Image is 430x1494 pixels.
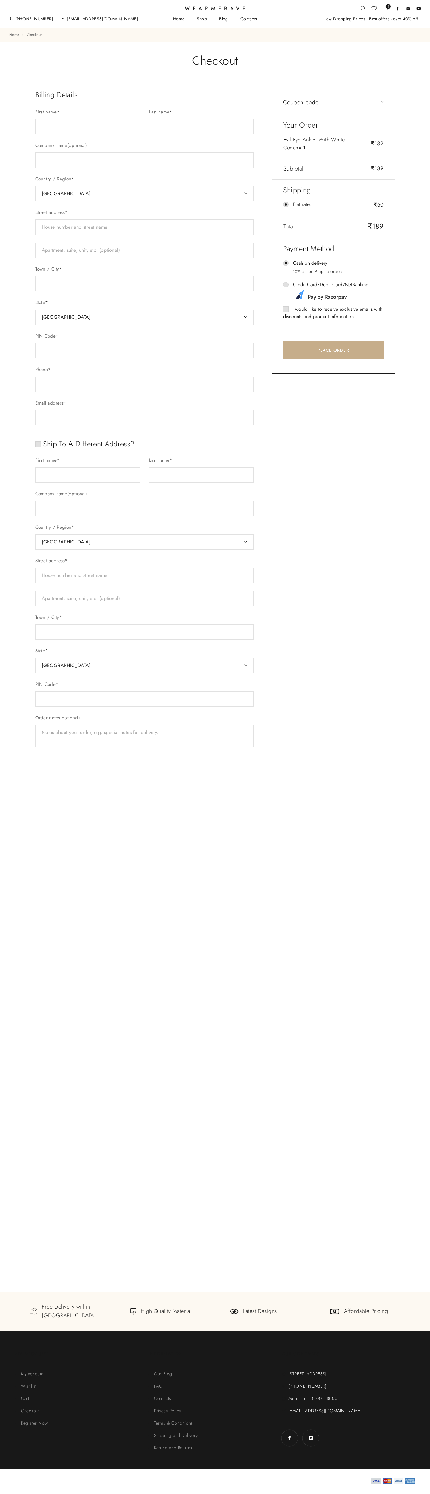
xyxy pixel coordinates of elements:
span: [PHONE_NUMBER] [287,1383,327,1389]
span: 139 [371,164,383,172]
p: OUR CONTACTS [282,1349,319,1358]
a: Refund and Returns [148,1445,282,1451]
label: State [35,299,254,310]
label: Town / City [35,266,254,276]
img: Credit Card/Debit Card/NetBanking [293,288,347,302]
button: Place order [283,341,384,359]
span: Checkout [19,1408,40,1414]
span: Checkout [27,32,42,38]
abbr: required [71,524,74,531]
abbr: required [57,109,60,115]
label: Town / City [35,614,254,624]
abbr: required [48,366,51,373]
a: Shop [191,16,213,22]
span: [EMAIL_ADDRESS][DOMAIN_NAME] [287,1408,361,1414]
abbr: required [64,400,66,406]
td: Evil Eye Anklet with White Conch [283,135,367,152]
label: Country / Region [35,176,254,186]
a: Register Now [15,1420,148,1426]
a: Shipping and Delivery [148,1432,282,1438]
label: First name [35,109,140,119]
p: MY ACCOUNT [15,1349,48,1358]
label: First name [35,457,140,467]
span: (optional) [67,142,87,149]
a: Privacy Policy [148,1408,282,1414]
span: My account [19,1371,44,1377]
input: I would like to receive exclusive emails with discounts and product information [283,306,289,312]
label: Cash on delivery [293,259,384,267]
th: Total [283,221,367,232]
a: 1 [383,6,388,13]
span: Contacts [152,1395,171,1401]
input: House number and street name [35,219,254,235]
a: Coupon code [283,98,384,106]
span: ₹ [373,201,377,209]
label: Phone [35,366,254,377]
span: 139 [371,140,383,148]
a: FAQ [148,1383,282,1389]
span: Wishlist [19,1383,37,1389]
span: Mon - Fri: 10:00 - 18:00 [287,1395,337,1401]
input: House number and street name [35,568,254,583]
span: Refund and Returns [152,1445,192,1451]
div: Shipping [283,185,384,195]
a: Contacts [148,1395,282,1401]
span: Terms & Conditions [152,1420,193,1426]
label: PIN Code [35,681,254,691]
h1: Checkout [32,42,398,79]
a: Blog [213,16,234,22]
label: Last name [149,109,254,119]
input: Apartment, suite, unit, etc. (optional) [35,243,254,258]
abbr: required [65,557,68,564]
span: (optional) [67,490,87,497]
span: Our Blog [152,1371,172,1377]
div: Affordable Pricing [344,1307,388,1316]
label: Street address [35,209,254,219]
div: Payment Method [283,244,384,253]
a: Home [167,16,191,22]
abbr: required [71,176,74,182]
label: Street address [35,557,254,568]
a: Cart [15,1395,148,1401]
p: © 2022 Wearmerave. All rights reserved. [15,1477,215,1486]
a: [EMAIL_ADDRESS][DOMAIN_NAME] [282,1408,415,1414]
h3: Billing details [35,90,254,99]
span: 1 [386,4,391,9]
a: [EMAIL_ADDRESS][DOMAIN_NAME] [67,16,138,22]
span: Shipping and Delivery [152,1432,198,1438]
span: I would like to receive exclusive emails with discounts and product information [283,306,382,320]
div: Free Delivery within [GEOGRAPHIC_DATA] [42,1303,100,1320]
span: Wearmerave [185,6,248,11]
span: ₹ [368,221,372,231]
a: [PHONE_NUMBER] [282,1383,415,1389]
span: ₹ [371,140,374,148]
span: FAQ [152,1383,163,1389]
label: Flat rate: [293,201,384,209]
input: Apartment, suite, unit, etc. (optional) [35,591,254,606]
label: Order notes [35,714,254,725]
strong: × 1 [298,144,306,151]
abbr: required [65,209,68,216]
label: Country / Region [35,524,254,534]
abbr: required [59,614,62,621]
abbr: required [45,299,48,306]
p: INFORMATION [148,1349,183,1358]
a: My account [15,1371,148,1377]
div: Your order [283,121,384,130]
span: Cart [19,1395,29,1401]
label: Email address [35,400,254,410]
abbr: required [45,647,48,654]
a: Checkout [15,1408,148,1414]
abbr: required [56,681,58,688]
span: 189 [368,221,384,231]
label: PIN Code [35,333,254,343]
a: Terms & Conditions [148,1420,282,1426]
a: [PHONE_NUMBER] [15,16,53,22]
abbr: required [169,457,172,464]
abbr: required [57,457,60,464]
a: Our Blog [148,1371,282,1377]
th: Subtotal [283,164,367,173]
a: Home [9,32,19,38]
abbr: required [169,109,172,115]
